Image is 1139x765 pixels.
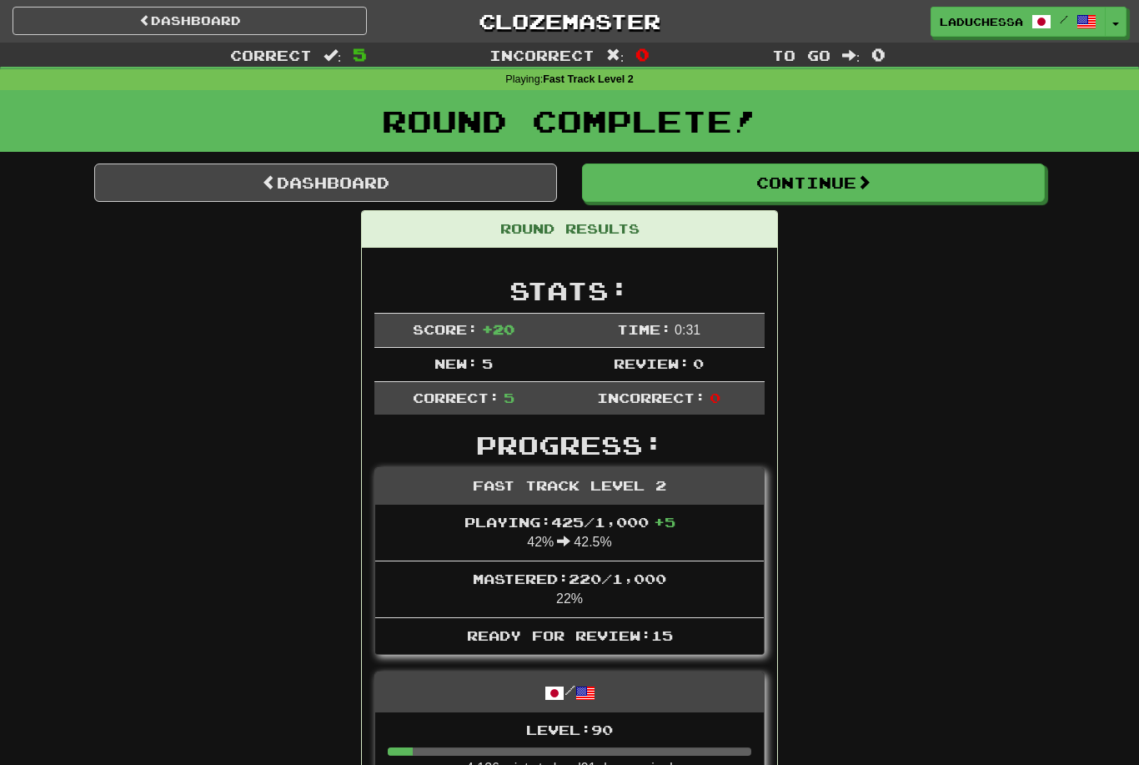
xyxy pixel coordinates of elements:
[931,7,1106,37] a: laduchessa /
[374,431,765,459] h2: Progress:
[6,104,1133,138] h1: Round Complete!
[693,355,704,371] span: 0
[526,722,613,737] span: Level: 90
[434,355,478,371] span: New:
[504,390,514,405] span: 5
[375,561,764,618] li: 22%
[543,73,634,85] strong: Fast Track Level 2
[467,627,673,643] span: Ready for Review: 15
[375,672,764,712] div: /
[324,48,342,63] span: :
[635,44,650,64] span: 0
[375,505,764,561] li: 42% 42.5%
[482,321,514,337] span: + 20
[392,7,746,36] a: Clozemaster
[617,321,671,337] span: Time:
[375,468,764,505] div: Fast Track Level 2
[842,48,861,63] span: :
[94,164,557,202] a: Dashboard
[353,44,367,64] span: 5
[489,47,595,63] span: Incorrect
[413,321,478,337] span: Score:
[413,390,499,405] span: Correct:
[582,164,1045,202] button: Continue
[362,211,777,248] div: Round Results
[374,277,765,304] h2: Stats:
[871,44,886,64] span: 0
[675,323,700,337] span: 0 : 31
[940,14,1023,29] span: laduchessa
[230,47,312,63] span: Correct
[13,7,367,35] a: Dashboard
[482,355,493,371] span: 5
[654,514,675,530] span: + 5
[710,390,720,405] span: 0
[1060,13,1068,25] span: /
[606,48,625,63] span: :
[772,47,830,63] span: To go
[597,390,705,405] span: Incorrect:
[473,571,666,586] span: Mastered: 220 / 1,000
[614,355,690,371] span: Review:
[464,514,675,530] span: Playing: 425 / 1,000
